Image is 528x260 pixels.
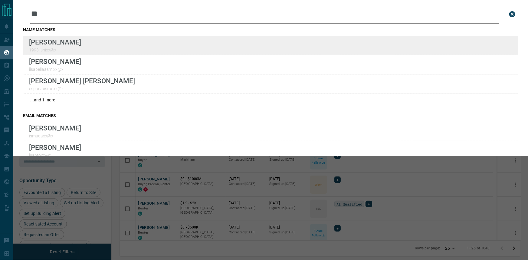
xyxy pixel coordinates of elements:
button: close search bar [506,8,518,20]
p: 1993.ishixx@x [29,48,81,52]
p: [PERSON_NAME] [29,38,81,46]
p: ismadaxx@x [29,133,81,138]
p: [PERSON_NAME] [29,143,81,151]
h3: name matches [23,27,518,32]
h3: email matches [23,113,518,118]
div: ...and 1 more [23,94,518,106]
p: esparzaisraexx@x [29,86,135,91]
p: [PERSON_NAME] [29,58,81,65]
p: [PERSON_NAME] [29,124,81,132]
p: [PERSON_NAME] [PERSON_NAME] [29,77,135,85]
p: isantoxx@x [29,153,81,158]
p: iisabellaasmixx@x [29,67,81,72]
